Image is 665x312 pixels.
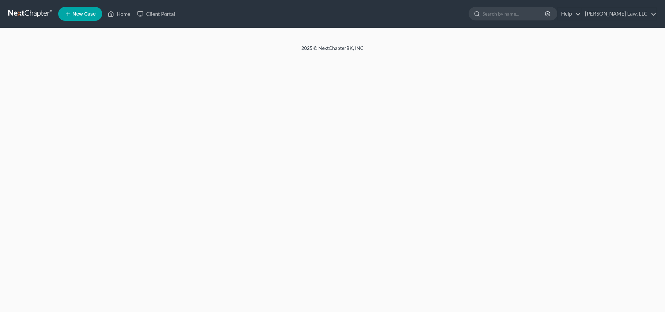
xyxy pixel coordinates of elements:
[558,8,581,20] a: Help
[482,7,546,20] input: Search by name...
[134,8,179,20] a: Client Portal
[104,8,134,20] a: Home
[135,45,530,57] div: 2025 © NextChapterBK, INC
[72,11,96,17] span: New Case
[582,8,656,20] a: [PERSON_NAME] Law, LLC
